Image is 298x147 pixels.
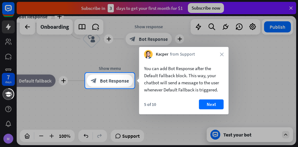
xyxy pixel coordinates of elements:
[170,51,195,57] span: from Support
[91,78,97,84] i: block_bot_response
[5,2,23,21] button: Open LiveChat chat widget
[144,102,156,107] div: 5 of 10
[100,78,129,84] span: Bot Response
[144,65,224,93] div: You can add Bot Response after the Default Fallback block. This way, your chatbot will send a mes...
[220,52,224,56] i: close
[156,51,168,57] span: Kacper
[199,99,224,109] button: Next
